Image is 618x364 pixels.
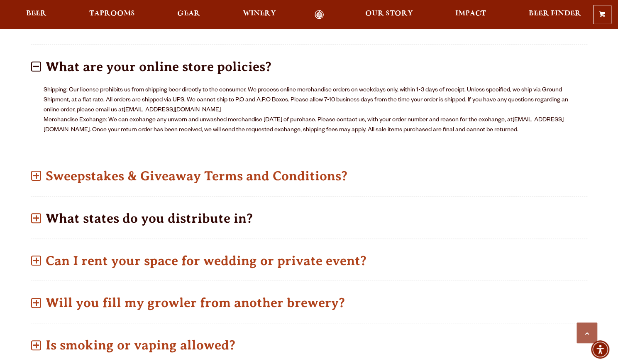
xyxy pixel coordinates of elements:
a: Scroll to top [576,322,597,343]
span: Impact [455,10,486,17]
a: Beer [21,10,52,20]
span: Our Story [365,10,413,17]
span: Beer [26,10,46,17]
span: Taprooms [89,10,135,17]
p: What states do you distribute in? [31,204,587,233]
a: Beer Finder [523,10,586,20]
a: Impact [450,10,491,20]
a: Odell Home [303,10,335,20]
a: Winery [237,10,281,20]
p: Can I rent your space for wedding or private event? [31,246,587,275]
p: Sweepstakes & Giveaway Terms and Conditions? [31,161,587,191]
a: Our Story [360,10,418,20]
span: Winery [243,10,276,17]
a: Gear [172,10,205,20]
div: Accessibility Menu [591,340,609,359]
p: Shipping: Our license prohibits us from shipping beer directly to the consumer. We process online... [44,86,575,135]
p: Is smoking or vaping allowed? [31,330,587,360]
a: Taprooms [84,10,140,20]
p: Will you fill my growler from another brewery? [31,288,587,317]
span: Gear [177,10,200,17]
p: What are your online store policies? [31,52,587,81]
span: Beer Finder [529,10,581,17]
